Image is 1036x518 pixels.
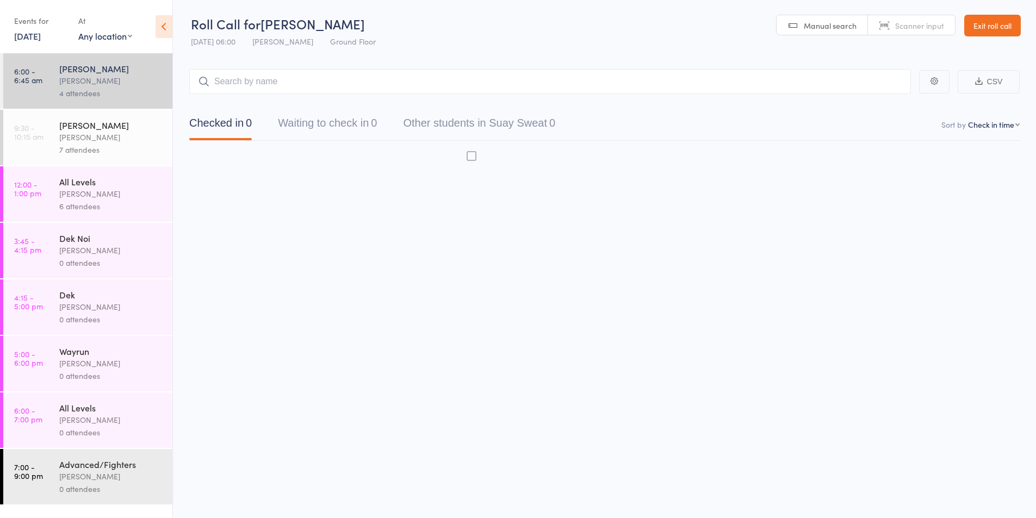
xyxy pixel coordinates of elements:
button: Waiting to check in0 [278,111,377,140]
div: Check in time [968,119,1014,130]
time: 12:00 - 1:00 pm [14,180,41,197]
span: [PERSON_NAME] [252,36,313,47]
time: 9:30 - 10:15 am [14,123,44,141]
time: 3:45 - 4:15 pm [14,236,41,254]
div: 4 attendees [59,87,163,99]
div: [PERSON_NAME] [59,131,163,143]
div: All Levels [59,176,163,188]
div: 0 attendees [59,426,163,439]
time: 7:00 - 9:00 pm [14,463,43,480]
div: [PERSON_NAME] [59,244,163,257]
div: Wayrun [59,345,163,357]
div: Advanced/Fighters [59,458,163,470]
time: 6:00 - 6:45 am [14,67,42,84]
div: [PERSON_NAME] [59,301,163,313]
div: Events for [14,12,67,30]
div: [PERSON_NAME] [59,119,163,131]
div: 0 attendees [59,370,163,382]
div: Any location [78,30,132,42]
div: 0 attendees [59,313,163,326]
a: Exit roll call [964,15,1021,36]
div: 6 attendees [59,200,163,213]
label: Sort by [941,119,966,130]
div: [PERSON_NAME] [59,63,163,74]
div: [PERSON_NAME] [59,357,163,370]
a: 9:30 -10:15 am[PERSON_NAME][PERSON_NAME]7 attendees [3,110,172,165]
button: Checked in0 [189,111,252,140]
div: [PERSON_NAME] [59,470,163,483]
a: 3:45 -4:15 pmDek Noi[PERSON_NAME]0 attendees [3,223,172,278]
div: 0 attendees [59,257,163,269]
span: Scanner input [895,20,944,31]
div: All Levels [59,402,163,414]
div: 0 [371,117,377,129]
a: 4:15 -5:00 pmDek[PERSON_NAME]0 attendees [3,279,172,335]
span: Ground Floor [330,36,376,47]
span: Roll Call for [191,15,260,33]
a: 6:00 -7:00 pmAll Levels[PERSON_NAME]0 attendees [3,392,172,448]
div: 0 [246,117,252,129]
span: Manual search [804,20,857,31]
div: 0 [549,117,555,129]
div: Dek [59,289,163,301]
div: [PERSON_NAME] [59,74,163,87]
a: [DATE] [14,30,41,42]
div: At [78,12,132,30]
div: [PERSON_NAME] [59,414,163,426]
div: 0 attendees [59,483,163,495]
div: Dek Noi [59,232,163,244]
time: 4:15 - 5:00 pm [14,293,43,310]
a: 5:00 -6:00 pmWayrun[PERSON_NAME]0 attendees [3,336,172,391]
div: 7 attendees [59,143,163,156]
input: Search by name [189,69,911,94]
div: [PERSON_NAME] [59,188,163,200]
button: CSV [958,70,1020,93]
button: Other students in Suay Sweat0 [403,111,555,140]
a: 7:00 -9:00 pmAdvanced/Fighters[PERSON_NAME]0 attendees [3,449,172,504]
time: 6:00 - 7:00 pm [14,406,42,423]
span: [DATE] 06:00 [191,36,235,47]
span: [PERSON_NAME] [260,15,365,33]
time: 5:00 - 6:00 pm [14,350,43,367]
a: 12:00 -1:00 pmAll Levels[PERSON_NAME]6 attendees [3,166,172,222]
a: 6:00 -6:45 am[PERSON_NAME][PERSON_NAME]4 attendees [3,53,172,109]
